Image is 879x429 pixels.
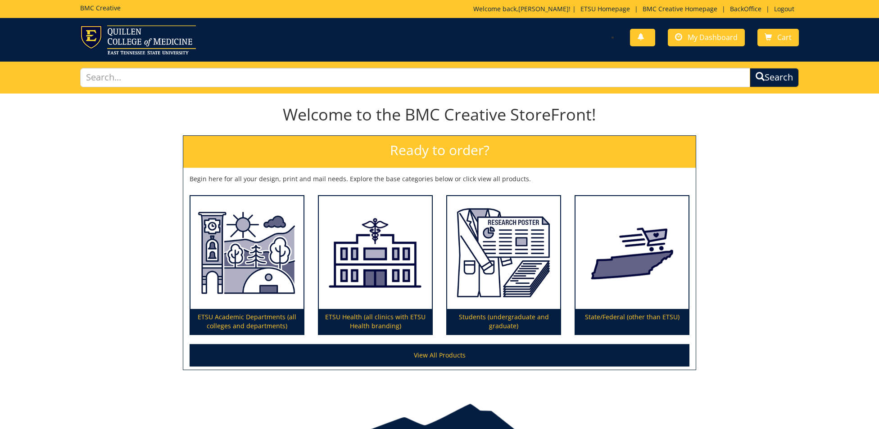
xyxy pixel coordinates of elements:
a: ETSU Health (all clinics with ETSU Health branding) [319,196,432,335]
img: State/Federal (other than ETSU) [575,196,689,309]
a: Logout [770,4,799,13]
h5: BMC Creative [80,4,121,11]
a: State/Federal (other than ETSU) [575,196,689,335]
h2: Ready to order? [183,136,696,168]
a: Cart [757,29,799,46]
p: Students (undergraduate and graduate) [447,309,560,334]
button: Search [750,68,799,87]
img: ETSU logo [80,25,196,54]
span: Cart [777,32,792,42]
h1: Welcome to the BMC Creative StoreFront! [183,106,696,124]
p: ETSU Academic Departments (all colleges and departments) [190,309,304,334]
p: Begin here for all your design, print and mail needs. Explore the base categories below or click ... [190,174,689,183]
a: View All Products [190,344,689,366]
a: [PERSON_NAME] [518,4,569,13]
img: ETSU Health (all clinics with ETSU Health branding) [319,196,432,309]
p: Welcome back, ! | | | | [473,4,799,13]
input: Search... [80,68,751,87]
img: Students (undergraduate and graduate) [447,196,560,309]
a: Students (undergraduate and graduate) [447,196,560,335]
a: BMC Creative Homepage [638,4,722,13]
span: My Dashboard [688,32,738,42]
a: BackOffice [725,4,766,13]
img: ETSU Academic Departments (all colleges and departments) [190,196,304,309]
p: ETSU Health (all clinics with ETSU Health branding) [319,309,432,334]
a: ETSU Academic Departments (all colleges and departments) [190,196,304,335]
a: ETSU Homepage [576,4,634,13]
p: State/Federal (other than ETSU) [575,309,689,334]
a: My Dashboard [668,29,745,46]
